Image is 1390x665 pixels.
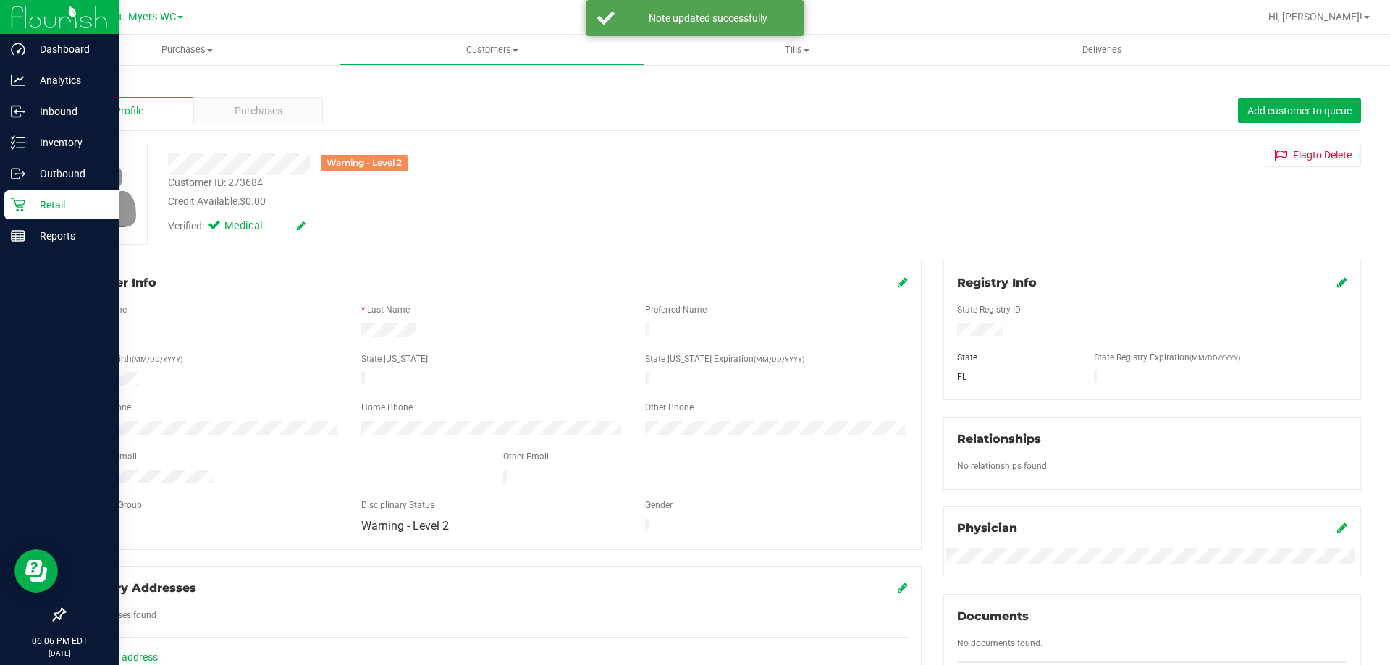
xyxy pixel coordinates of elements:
[645,43,948,56] span: Tills
[7,635,112,648] p: 06:06 PM EDT
[1247,105,1352,117] span: Add customer to queue
[645,499,673,512] label: Gender
[83,352,182,365] label: Date of Birth
[168,175,263,190] div: Customer ID: 273684
[644,35,949,65] a: Tills
[25,196,112,213] p: Retail
[25,72,112,89] p: Analytics
[168,219,306,234] div: Verified:
[645,401,694,414] label: Other Phone
[361,519,449,533] span: Warning - Level 2
[361,401,413,414] label: Home Phone
[645,303,707,316] label: Preferred Name
[25,227,112,245] p: Reports
[7,648,112,658] p: [DATE]
[503,450,549,463] label: Other Email
[11,42,25,56] inline-svg: Dashboard
[25,103,112,120] p: Inbound
[957,432,1041,446] span: Relationships
[35,43,340,56] span: Purchases
[235,103,282,119] span: Purchases
[77,581,196,595] span: Delivery Addresses
[957,521,1017,535] span: Physician
[754,355,804,363] span: (MM/DD/YYYY)
[957,459,1049,473] label: No relationships found.
[321,155,408,171] div: Warning - Level 2
[11,229,25,243] inline-svg: Reports
[132,355,182,363] span: (MM/DD/YYYY)
[11,198,25,212] inline-svg: Retail
[361,499,434,512] label: Disciplinary Status
[240,195,266,207] span: $0.00
[11,135,25,150] inline-svg: Inventory
[25,41,112,58] p: Dashboard
[11,104,25,119] inline-svg: Inbound
[946,351,1084,364] div: State
[168,194,806,209] div: Credit Available:
[1189,354,1240,362] span: (MM/DD/YYYY)
[946,370,1084,384] div: FL
[957,276,1037,289] span: Registry Info
[224,219,282,234] span: Medical
[11,73,25,88] inline-svg: Analytics
[1063,43,1142,56] span: Deliveries
[367,303,410,316] label: Last Name
[645,352,804,365] label: State [US_STATE] Expiration
[14,549,58,593] iframe: Resource center
[114,103,143,119] span: Profile
[361,352,428,365] label: State [US_STATE]
[1268,11,1362,22] span: Hi, [PERSON_NAME]!
[1094,351,1240,364] label: State Registry Expiration
[25,165,112,182] p: Outbound
[957,609,1029,623] span: Documents
[957,303,1021,316] label: State Registry ID
[11,166,25,181] inline-svg: Outbound
[35,35,340,65] a: Purchases
[340,35,644,65] a: Customers
[340,43,644,56] span: Customers
[950,35,1255,65] a: Deliveries
[1265,143,1361,167] button: Flagto Delete
[623,11,793,25] div: Note updated successfully
[25,134,112,151] p: Inventory
[957,638,1042,648] span: No documents found.
[113,11,176,23] span: Ft. Myers WC
[1238,98,1361,123] button: Add customer to queue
